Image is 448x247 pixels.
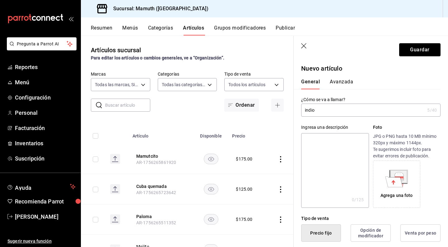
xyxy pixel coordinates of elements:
strong: Para editar los artículos o cambios generales, ve a “Organización”. [91,55,224,60]
span: Recomienda Parrot [15,197,76,206]
span: AR-1756265723642 [136,190,176,195]
span: Todas las categorías, Sin categoría [162,82,206,88]
div: navigation tabs [301,79,433,89]
div: $ 175.00 [236,156,252,162]
button: actions [278,156,284,162]
label: Tipo de venta [224,72,284,76]
button: Publicar [276,25,295,35]
span: Facturación [15,124,76,132]
button: Pregunta a Parrot AI [7,37,77,50]
span: Pregunta a Parrot AI [17,41,67,47]
div: $ 125.00 [236,186,252,192]
button: General [301,79,320,89]
p: Foto [373,124,441,131]
span: Inventarios [15,139,76,147]
span: Sugerir nueva función [7,238,76,245]
span: Personal [15,109,76,117]
button: actions [278,186,284,193]
a: Pregunta a Parrot AI [4,45,77,52]
label: Marcas [91,72,150,76]
button: availability-product [204,214,218,225]
button: edit-product-location [136,213,186,220]
span: Ayuda [15,183,68,190]
div: Ingresa una descripción [301,124,369,131]
div: $ 175.00 [236,216,252,222]
span: Todos los artículos [228,82,265,88]
button: open_drawer_menu [68,16,73,21]
label: ¿Cómo se va a llamar? [301,97,441,102]
button: Guardar [399,43,441,56]
div: navigation tabs [91,25,448,35]
label: Categorías [158,72,217,76]
span: Menú [15,78,76,86]
th: Artículo [129,124,194,144]
input: Buscar artículo [105,99,150,111]
button: Categorías [148,25,173,35]
button: Artículos [183,25,204,35]
span: [PERSON_NAME] [15,212,76,221]
div: 5 /40 [427,107,437,113]
div: 0 /125 [352,197,364,203]
button: edit-product-location [136,153,186,159]
p: Nuevo artículo [301,64,441,73]
button: Avanzada [330,79,353,89]
button: availability-product [204,184,218,194]
th: Disponible [194,124,228,144]
button: Grupos modificadores [214,25,266,35]
button: Precio fijo [301,224,341,242]
button: Venta por peso [400,224,441,242]
h3: Sucursal: Mamuth ([GEOGRAPHIC_DATA]) [108,5,208,12]
button: Opción de modificador [351,224,391,242]
button: Resumen [91,25,112,35]
span: Suscripción [15,154,76,163]
button: actions [278,217,284,223]
span: AR-1756265861920 [136,160,176,165]
button: availability-product [204,154,218,164]
button: Menús [122,25,138,35]
span: Reportes [15,63,76,71]
p: JPG o PNG hasta 10 MB mínimo 320px y máximo 1144px. Te sugerimos incluir foto para evitar errores... [373,133,441,159]
span: AR-1756265511352 [136,220,176,225]
div: Artículos sucursal [91,45,141,55]
div: Tipo de venta [301,215,441,222]
span: Configuración [15,93,76,102]
button: edit-product-location [136,183,186,189]
span: Todas las marcas, Sin marca [95,82,139,88]
button: Ordenar [224,99,259,112]
div: Agrega una foto [380,192,413,199]
div: Agrega una foto [375,162,419,206]
th: Precio [228,124,266,144]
